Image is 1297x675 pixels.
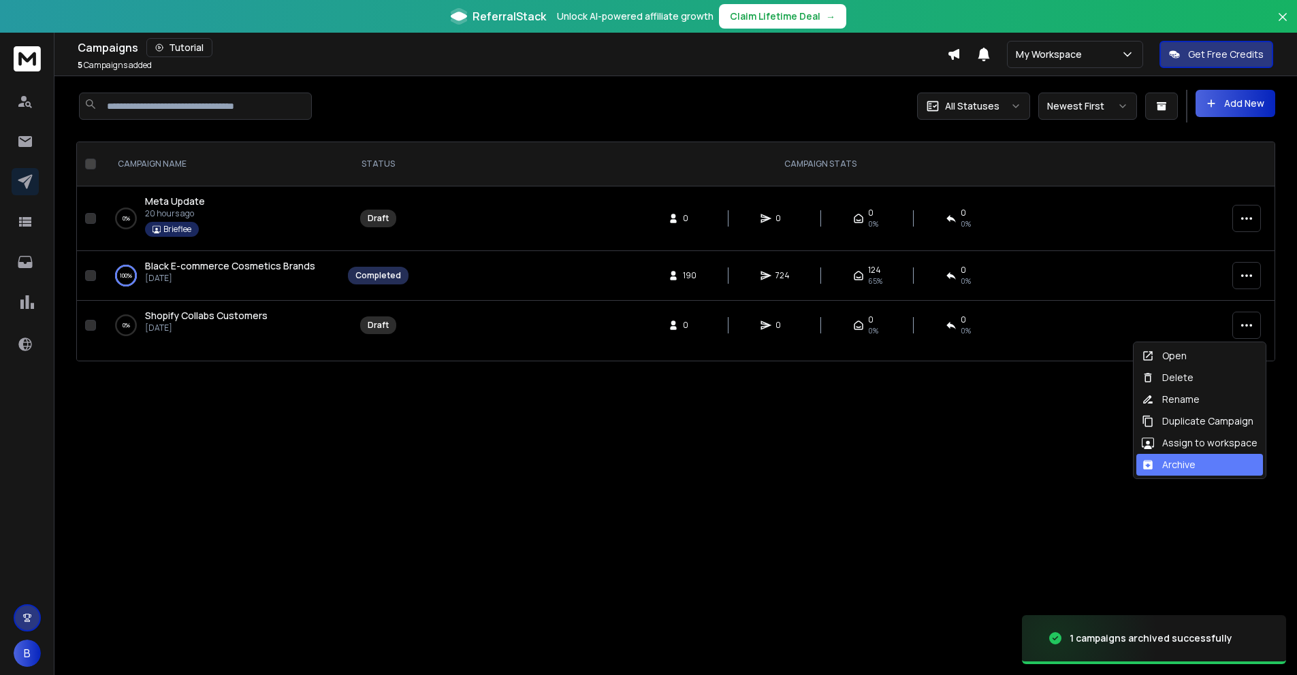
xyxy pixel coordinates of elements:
span: 724 [775,270,790,281]
div: Draft [368,320,389,331]
span: 5 [78,59,82,71]
span: 124 [868,265,881,276]
div: Rename [1142,393,1200,406]
span: Black E-commerce Cosmetics Brands [145,259,315,272]
p: 100 % [120,269,132,282]
span: 0 % [961,276,971,286]
span: 0 [961,314,966,325]
div: Assign to workspace [1142,436,1258,450]
span: ReferralStack [473,8,546,24]
span: 0 [683,320,696,331]
div: Campaigns [78,38,947,57]
span: 0 [683,213,696,224]
td: 100%Black E-commerce Cosmetics Brands[DATE] [101,251,340,301]
span: 0 [868,314,874,325]
p: All Statuses [945,99,999,113]
span: 0 [961,265,966,276]
p: [DATE] [145,323,268,333]
td: 0%Shopify Collabs Customers[DATE] [101,301,340,350]
span: 65 % [868,276,882,286]
button: Get Free Credits [1159,41,1273,68]
button: Newest First [1038,93,1137,120]
th: STATUS [340,142,417,186]
button: Claim Lifetime Deal→ [719,4,846,29]
p: Get Free Credits [1188,48,1264,61]
div: Open [1142,349,1187,363]
span: 0% [868,218,878,229]
button: B [14,640,41,667]
a: Meta Update [145,195,205,208]
span: → [826,10,835,23]
span: 0 [961,208,966,218]
p: 20 hours ago [145,208,205,219]
td: 0%Meta Update20 hours agoBrieflee [101,186,340,251]
p: 0 % [123,212,130,225]
a: Black E-commerce Cosmetics Brands [145,259,315,273]
th: CAMPAIGN STATS [417,142,1224,186]
a: Shopify Collabs Customers [145,309,268,323]
p: Unlock AI-powered affiliate growth [557,10,714,23]
p: Campaigns added [78,60,152,71]
div: Draft [368,213,389,224]
span: Shopify Collabs Customers [145,309,268,322]
p: 0 % [123,318,130,332]
th: CAMPAIGN NAME [101,142,340,186]
span: 0% [961,218,971,229]
span: 0 [775,213,789,224]
div: Duplicate Campaign [1142,414,1253,428]
div: Delete [1142,371,1194,384]
span: 0% [961,325,971,336]
button: Close banner [1274,8,1292,41]
div: Completed [355,270,401,281]
p: Brieflee [163,224,191,235]
div: Archive [1142,458,1196,472]
button: Tutorial [146,38,212,57]
p: My Workspace [1016,48,1087,61]
span: 0 [775,320,789,331]
div: 1 campaigns archived successfully [1070,631,1232,645]
p: [DATE] [145,273,315,284]
span: 190 [683,270,696,281]
span: 0 [868,208,874,218]
button: Add New [1196,90,1275,117]
span: 0% [868,325,878,336]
